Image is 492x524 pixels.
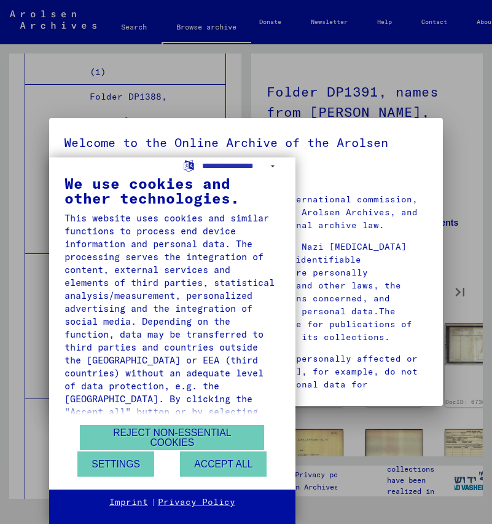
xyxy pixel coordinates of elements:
[64,176,280,205] div: We use cookies and other technologies.
[158,496,235,509] a: Privacy Policy
[64,212,280,496] div: This website uses cookies and similar functions to process end device information and personal da...
[109,496,148,509] a: Imprint
[80,425,264,450] button: Reject non-essential cookies
[180,451,267,477] button: Accept all
[77,451,154,477] button: Settings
